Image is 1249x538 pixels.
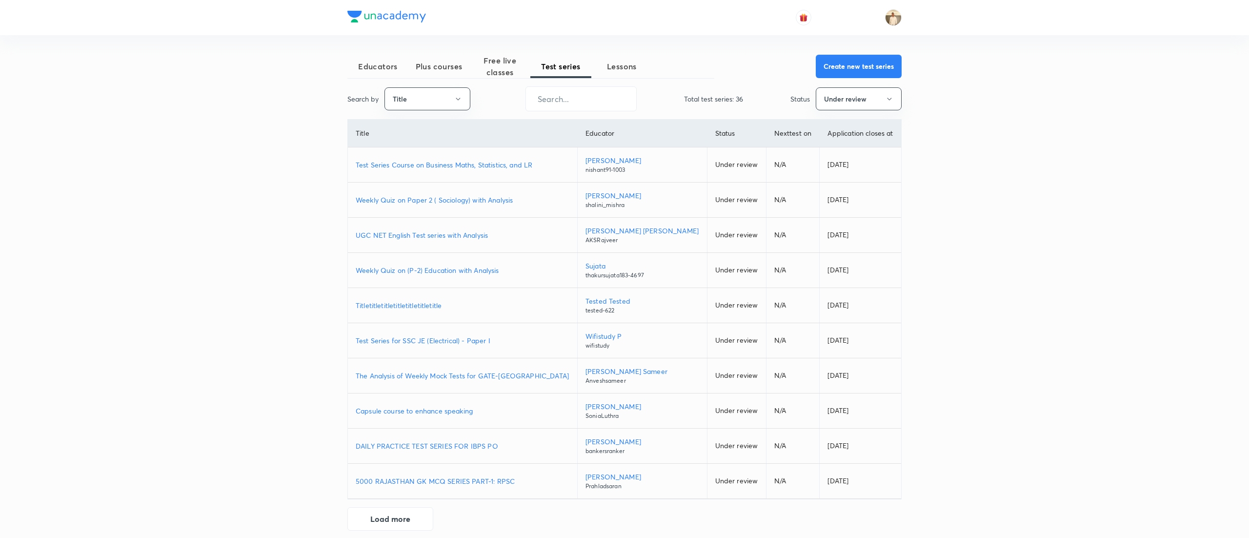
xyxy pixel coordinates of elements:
[347,11,426,25] a: Company Logo
[820,393,901,429] td: [DATE]
[766,358,820,393] td: N/A
[347,61,408,72] span: Educators
[816,55,902,78] button: Create new test series
[820,288,901,323] td: [DATE]
[707,147,766,183] td: Under review
[766,183,820,218] td: N/A
[707,429,766,464] td: Under review
[585,482,699,491] p: Prahladsaran
[408,61,469,72] span: Plus courses
[790,94,810,104] p: Status
[356,230,569,240] a: UGC NET English Test series with Analysis
[707,464,766,499] td: Under review
[585,401,699,420] a: [PERSON_NAME]SoniaLuthra
[356,335,569,346] a: Test Series for SSC JE (Electrical) - Paper I
[820,147,901,183] td: [DATE]
[766,393,820,429] td: N/A
[585,271,699,280] p: thakursujata183-4697
[585,306,699,315] p: tested-622
[585,436,699,455] a: [PERSON_NAME]bankersranker
[820,323,901,358] td: [DATE]
[585,472,699,482] p: [PERSON_NAME]
[591,61,652,72] span: Lessons
[356,300,569,310] a: Titletitletitletitletitletitletitle
[766,288,820,323] td: N/A
[766,323,820,358] td: N/A
[585,261,699,271] p: Sujata
[707,218,766,253] td: Under review
[356,476,569,486] a: 5000 RAJASTHAN GK MCQ SERIES PART-1: RPSC
[526,86,636,111] input: Search...
[585,226,699,236] p: [PERSON_NAME] [PERSON_NAME]
[707,288,766,323] td: Under review
[585,436,699,447] p: [PERSON_NAME]
[585,296,699,315] a: Tested Testedtested-622
[356,406,569,416] a: Capsule course to enhance speaking
[384,87,470,110] button: Title
[356,265,569,275] a: Weekly Quiz on (P-2) Education with Analysis
[707,393,766,429] td: Under review
[585,236,699,245] p: AKSRajveer
[766,120,820,147] th: Next test on
[585,401,699,412] p: [PERSON_NAME]
[707,183,766,218] td: Under review
[577,120,707,147] th: Educator
[530,61,591,72] span: Test series
[585,296,699,306] p: Tested Tested
[585,166,699,174] p: nishant91-1003
[348,120,577,147] th: Title
[820,120,901,147] th: Application closes at
[356,441,569,451] a: DAILY PRACTICE TEST SERIES FOR IBPS PO
[585,190,699,209] a: [PERSON_NAME]shalini_mishra
[585,261,699,280] a: Sujatathakursujata183-4697
[766,218,820,253] td: N/A
[820,358,901,393] td: [DATE]
[707,120,766,147] th: Status
[766,429,820,464] td: N/A
[356,195,569,205] a: Weekly Quiz on Paper 2 ( Sociology) with Analysis
[585,412,699,420] p: SoniaLuthra
[820,464,901,499] td: [DATE]
[585,331,699,350] a: Wifistudy Pwifistudy
[684,94,743,104] p: Total test series: 36
[347,94,379,104] p: Search by
[585,155,699,174] a: [PERSON_NAME]nishant91-1003
[799,13,808,22] img: avatar
[820,253,901,288] td: [DATE]
[585,226,699,245] a: [PERSON_NAME] [PERSON_NAME]AKSRajveer
[707,358,766,393] td: Under review
[585,331,699,341] p: Wifistudy P
[766,464,820,499] td: N/A
[816,87,902,110] button: Under review
[820,218,901,253] td: [DATE]
[347,507,433,531] button: Load more
[585,366,699,376] p: [PERSON_NAME] Sameer
[766,147,820,183] td: N/A
[356,160,569,170] a: Test Series Course on Business Maths, Statistics, and LR
[585,447,699,455] p: bankersranker
[469,55,530,78] span: Free live classes
[766,253,820,288] td: N/A
[585,155,699,166] p: [PERSON_NAME]
[885,9,902,26] img: Chandrakant Deshmukh
[585,376,699,385] p: Anveshsameer
[820,183,901,218] td: [DATE]
[820,429,901,464] td: [DATE]
[585,366,699,385] a: [PERSON_NAME] SameerAnveshsameer
[356,371,569,381] a: The Analysis of Weekly Mock Tests for GATE-[GEOGRAPHIC_DATA]
[585,190,699,201] p: [PERSON_NAME]
[796,10,811,25] button: avatar
[585,201,699,209] p: shalini_mishra
[347,11,426,22] img: Company Logo
[707,323,766,358] td: Under review
[585,341,699,350] p: wifistudy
